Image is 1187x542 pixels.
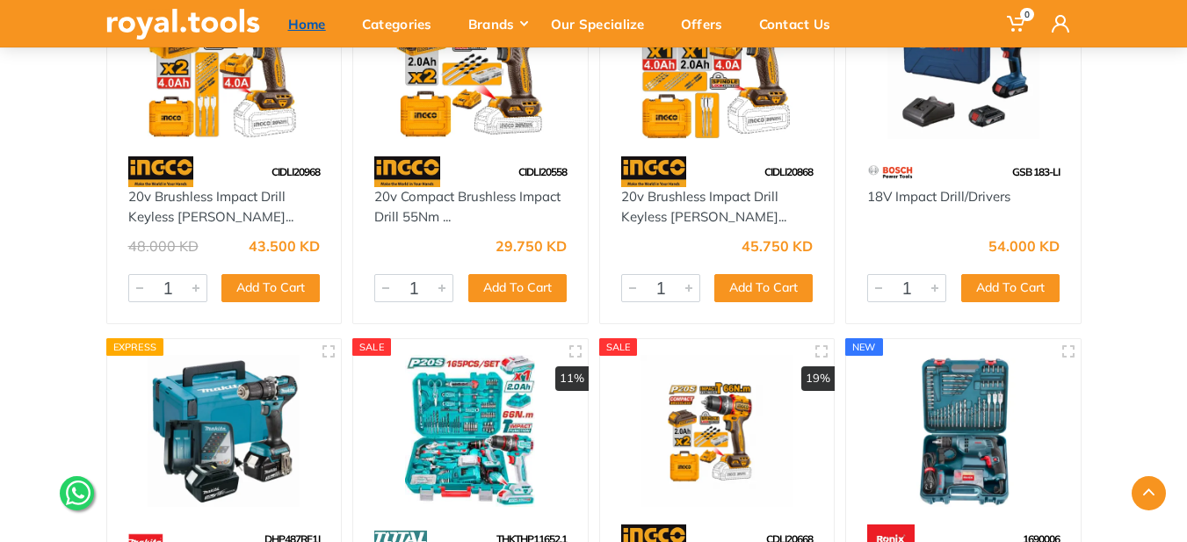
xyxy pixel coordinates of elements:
img: 91.webp [374,156,440,187]
img: royal.tools Logo [106,9,260,40]
button: Add To Cart [468,274,567,302]
div: 48.000 KD [128,239,199,253]
span: CIDLI20868 [764,165,813,178]
div: Categories [350,5,456,42]
div: 29.750 KD [496,239,567,253]
div: Our Specialize [539,5,669,42]
button: Add To Cart [221,274,320,302]
div: Express [106,338,164,356]
div: SALE [599,338,638,356]
img: 91.webp [128,156,194,187]
img: Royal Tools - Cordless Hammer Driver 18v [123,355,326,507]
button: Add To Cart [714,274,813,302]
img: Royal Tools - 165 Pcs Tools set [369,355,572,507]
div: Home [276,5,350,42]
img: 55.webp [867,156,914,187]
img: 91.webp [621,156,687,187]
span: CIDLI20968 [271,165,320,178]
div: Brands [456,5,539,42]
div: Offers [669,5,747,42]
div: new [845,338,883,356]
a: 20v Brushless Impact Drill Keyless [PERSON_NAME]... [128,188,293,225]
div: 54.000 KD [988,239,1060,253]
div: Contact Us [747,5,855,42]
div: 43.500 KD [249,239,320,253]
span: GSB 183-LI [1012,165,1060,178]
a: 18V Impact Drill/Drivers [867,188,1010,205]
span: 0 [1020,8,1034,21]
div: 45.750 KD [742,239,813,253]
a: 20v Compact Brushless Impact Drill 55Nm ... [374,188,561,225]
img: Royal Tools - 20v Brushless Impact Drill Keyless Chuck 66Nm [616,355,819,507]
span: CIDLI20558 [518,165,567,178]
img: Royal Tools - Impact drill kits 52pcs [862,355,1065,507]
div: 11% [555,366,589,391]
div: 19% [801,366,835,391]
a: 20v Brushless Impact Drill Keyless [PERSON_NAME]... [621,188,786,225]
div: SALE [352,338,391,356]
button: Add To Cart [961,274,1060,302]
